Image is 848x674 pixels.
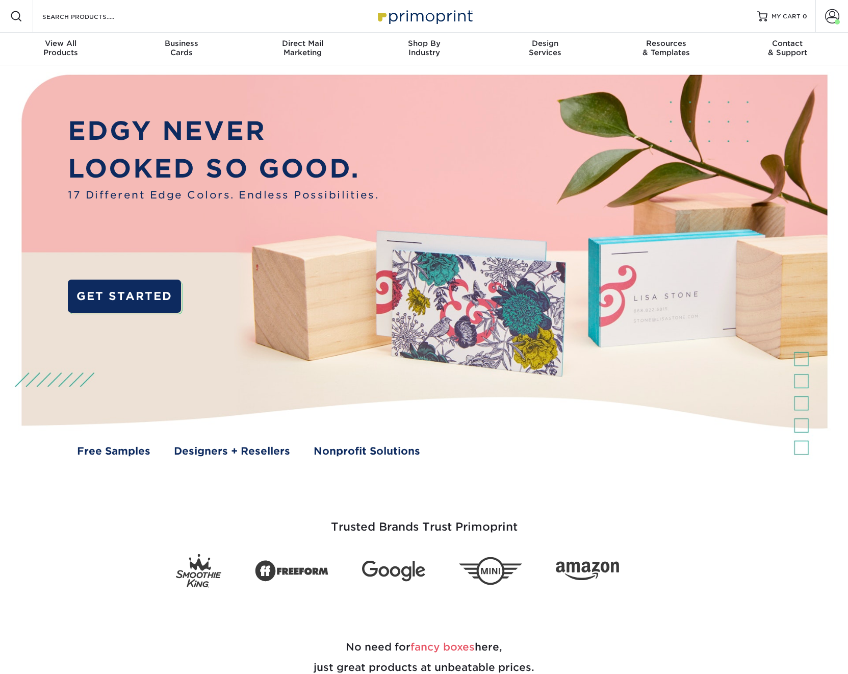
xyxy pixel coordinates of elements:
img: Google [362,560,425,581]
a: Designers + Resellers [174,444,290,459]
input: SEARCH PRODUCTS..... [41,10,141,22]
img: Mini [459,557,522,585]
a: Resources& Templates [606,33,727,65]
a: GET STARTED [68,280,181,313]
span: Resources [606,39,727,48]
a: BusinessCards [121,33,243,65]
span: Contact [727,39,848,48]
div: Services [484,39,606,57]
div: & Support [727,39,848,57]
a: Free Samples [77,444,150,459]
span: MY CART [772,12,801,21]
span: 0 [803,13,807,20]
a: Nonprofit Solutions [314,444,420,459]
div: Marketing [242,39,364,57]
span: Direct Mail [242,39,364,48]
img: Primoprint [373,5,475,27]
span: fancy boxes [410,641,475,653]
p: EDGY NEVER [68,112,379,150]
img: Amazon [556,561,619,581]
span: 17 Different Edge Colors. Endless Possibilities. [68,188,379,203]
span: Shop By [364,39,485,48]
h3: Trusted Brands Trust Primoprint [126,496,723,546]
a: Contact& Support [727,33,848,65]
p: LOOKED SO GOOD. [68,149,379,188]
a: DesignServices [484,33,606,65]
img: Smoothie King [176,554,221,588]
a: Direct MailMarketing [242,33,364,65]
div: & Templates [606,39,727,57]
span: Business [121,39,243,48]
img: Freeform [255,555,328,587]
a: Shop ByIndustry [364,33,485,65]
div: Industry [364,39,485,57]
div: Cards [121,39,243,57]
span: Design [484,39,606,48]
